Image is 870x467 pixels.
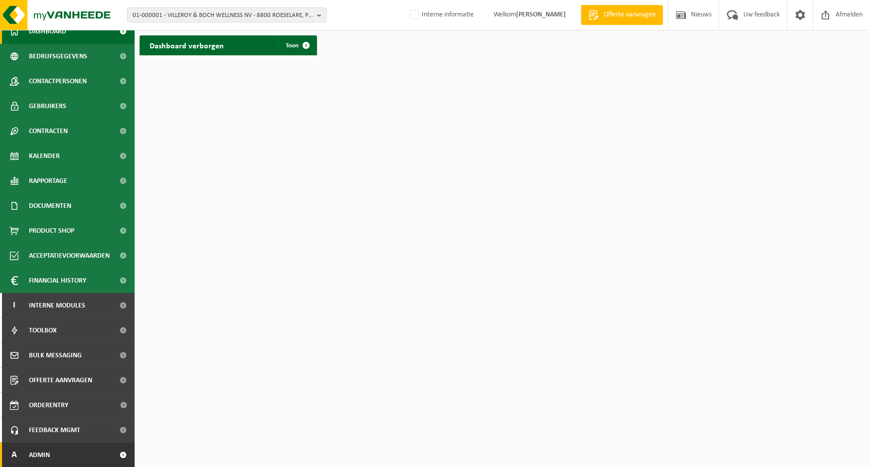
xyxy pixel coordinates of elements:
[278,35,316,55] a: Toon
[286,42,299,49] span: Toon
[29,343,82,368] span: Bulk Messaging
[29,69,87,94] span: Contactpersonen
[29,393,113,418] span: Orderentry Goedkeuring
[581,5,663,25] a: Offerte aanvragen
[133,8,313,23] span: 01-000001 - VILLEROY & BOCH WELLNESS NV - 8800 ROESELARE, POPULIERSTRAAT 1
[29,168,67,193] span: Rapportage
[127,7,327,22] button: 01-000001 - VILLEROY & BOCH WELLNESS NV - 8800 ROESELARE, POPULIERSTRAAT 1
[29,293,85,318] span: Interne modules
[29,193,71,218] span: Documenten
[10,293,19,318] span: I
[29,144,60,168] span: Kalender
[516,11,566,18] strong: [PERSON_NAME]
[140,35,234,55] h2: Dashboard verborgen
[29,218,74,243] span: Product Shop
[29,243,110,268] span: Acceptatievoorwaarden
[601,10,658,20] span: Offerte aanvragen
[29,119,68,144] span: Contracten
[408,7,474,22] label: Interne informatie
[29,94,66,119] span: Gebruikers
[29,44,87,69] span: Bedrijfsgegevens
[29,318,57,343] span: Toolbox
[29,268,86,293] span: Financial History
[29,418,80,443] span: Feedback MGMT
[29,19,66,44] span: Dashboard
[29,368,92,393] span: Offerte aanvragen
